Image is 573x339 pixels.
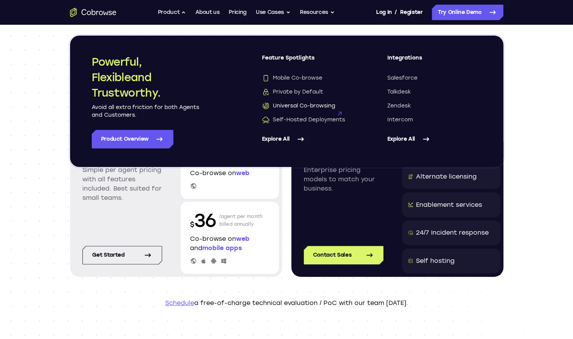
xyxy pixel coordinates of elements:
button: Product [158,5,186,20]
h2: Powerful, Flexible and Trustworthy. [92,54,200,101]
div: Alternate licensing [416,172,477,181]
a: About us [195,5,219,20]
div: 24/7 Incident response [416,228,489,237]
span: / [395,8,397,17]
a: Explore All [262,130,356,148]
a: Get started [82,246,162,264]
span: Feature Spotlights [262,54,356,68]
a: Universal Co-browsingUniversal Co-browsing [262,102,356,110]
span: Salesforce [387,74,417,82]
span: Zendesk [387,102,411,110]
p: Co-browse on [190,169,270,178]
a: Schedule [165,299,194,307]
span: Self-Hosted Deployments [262,116,345,124]
span: Integrations [387,54,482,68]
div: Enablement services [416,200,482,210]
a: Go to the home page [70,8,116,17]
a: Intercom [387,116,482,124]
span: $ [190,220,195,229]
a: Private by DefaultPrivate by Default [262,88,356,96]
p: Enterprise pricing models to match your business. [304,165,383,193]
a: Pricing [229,5,246,20]
a: Log In [376,5,392,20]
a: Self-Hosted DeploymentsSelf-Hosted Deployments [262,116,356,124]
a: Try Online Demo [432,5,503,20]
a: Product Overview [92,130,173,148]
span: web [236,169,250,177]
p: /agent per month billed annually [219,208,263,233]
a: Talkdesk [387,88,482,96]
span: Private by Default [262,88,323,96]
img: Universal Co-browsing [262,102,270,110]
span: Universal Co-browsing [262,102,335,110]
p: Avoid all extra friction for both Agents and Customers. [92,104,200,119]
img: Mobile Co-browse [262,74,270,82]
button: Resources [300,5,335,20]
a: Mobile Co-browseMobile Co-browse [262,74,356,82]
p: Co-browse on and [190,234,270,253]
p: a free-of-charge technical evaluation / PoC with our team [DATE]. [70,298,503,308]
span: mobile apps [202,244,242,252]
div: Self hosting [416,256,455,266]
span: Talkdesk [387,88,411,96]
a: Salesforce [387,74,482,82]
button: Use Cases [256,5,291,20]
p: 36 [190,208,216,233]
img: Self-Hosted Deployments [262,116,270,124]
a: Register [400,5,422,20]
a: Zendesk [387,102,482,110]
a: Explore All [387,130,482,148]
span: Intercom [387,116,413,124]
img: Private by Default [262,88,270,96]
p: Simple per agent pricing with all features included. Best suited for small teams. [82,165,162,203]
span: web [236,235,250,242]
a: Contact Sales [304,246,383,264]
span: Mobile Co-browse [262,74,322,82]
